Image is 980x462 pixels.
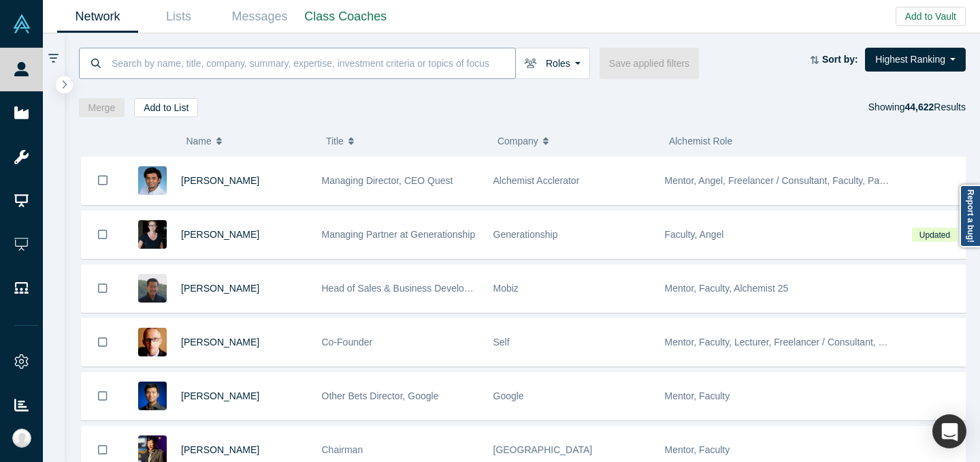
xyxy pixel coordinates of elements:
button: Bookmark [82,319,124,366]
span: Company [497,127,538,155]
img: Alchemist Vault Logo [12,14,31,33]
span: Google [493,390,524,401]
a: [PERSON_NAME] [181,390,259,401]
a: [PERSON_NAME] [181,444,259,455]
button: Name [186,127,312,155]
span: Co-Founder [322,337,373,348]
span: Mentor, Angel, Freelancer / Consultant, Faculty, Partner, Lecturer, VC [665,175,957,186]
span: Results [904,102,966,112]
span: Managing Director, CEO Quest [322,175,453,186]
span: Name [186,127,211,155]
span: Head of Sales & Business Development (interim) [322,283,528,294]
span: Title [326,127,344,155]
input: Search by name, title, company, summary, expertise, investment criteria or topics of focus [110,47,515,79]
span: Mentor, Faculty [665,444,730,455]
img: Steven Kan's Profile Image [138,382,167,410]
button: Roles [515,48,590,79]
button: Bookmark [82,211,124,258]
span: Managing Partner at Generationship [322,229,476,240]
span: Other Bets Director, Google [322,390,439,401]
button: Save applied filters [600,48,699,79]
a: Report a bug! [960,185,980,247]
button: Bookmark [82,265,124,312]
button: Merge [79,98,125,117]
span: Mobiz [493,283,519,294]
a: Messages [219,1,300,33]
span: Alchemist Acclerator [493,175,580,186]
button: Company [497,127,655,155]
img: Rachel Chalmers's Profile Image [138,220,167,249]
span: Mentor, Faculty [665,390,730,401]
button: Add to Vault [896,7,966,26]
a: [PERSON_NAME] [181,229,259,240]
img: Michael Chang's Profile Image [138,274,167,303]
button: Bookmark [82,157,124,204]
a: [PERSON_NAME] [181,337,259,348]
span: Alchemist Role [669,136,732,147]
button: Bookmark [82,373,124,420]
span: Faculty, Angel [665,229,724,240]
img: Gnani Palanikumar's Profile Image [138,166,167,195]
a: Class Coaches [300,1,391,33]
span: Updated [912,228,957,242]
a: [PERSON_NAME] [181,175,259,186]
span: Mentor, Faculty, Alchemist 25 [665,283,789,294]
strong: 44,622 [904,102,934,112]
span: Self [493,337,510,348]
a: [PERSON_NAME] [181,283,259,294]
a: Network [57,1,138,33]
span: Generationship [493,229,558,240]
button: Add to List [134,98,198,117]
button: Highest Ranking [865,48,966,72]
img: Ally Hoang's Account [12,429,31,448]
div: Showing [868,98,966,117]
img: Robert Winder's Profile Image [138,328,167,356]
a: Lists [138,1,219,33]
span: Chairman [322,444,363,455]
span: [GEOGRAPHIC_DATA] [493,444,593,455]
button: Title [326,127,483,155]
strong: Sort by: [822,54,858,65]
